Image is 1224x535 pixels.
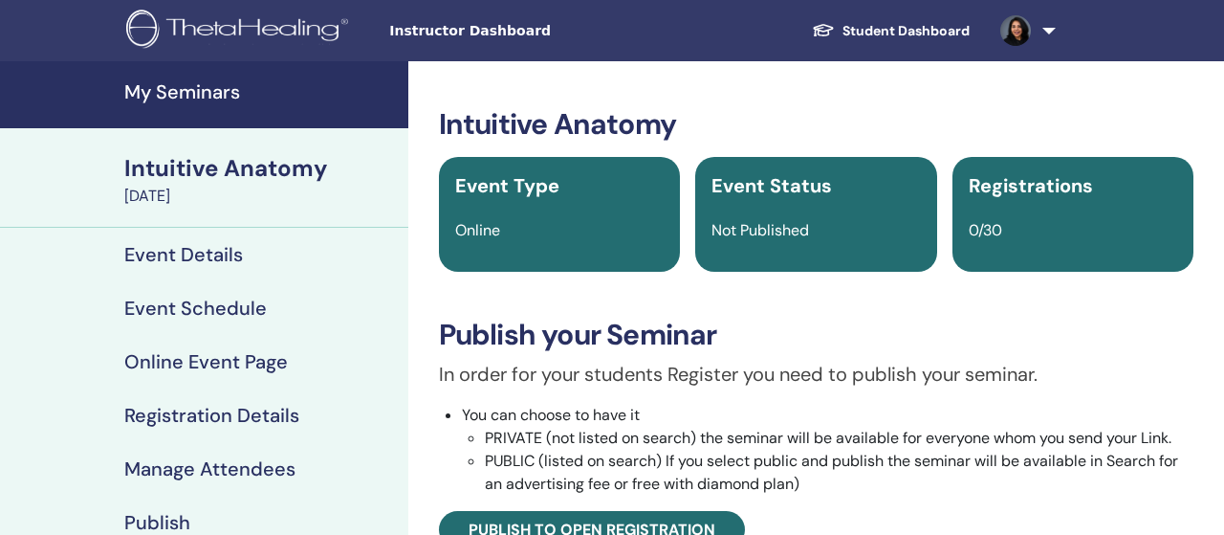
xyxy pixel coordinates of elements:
[439,360,1193,389] p: In order for your students Register you need to publish your seminar.
[124,80,397,103] h4: My Seminars
[455,220,500,240] span: Online
[969,220,1002,240] span: 0/30
[113,152,408,208] a: Intuitive Anatomy[DATE]
[485,427,1193,450] li: PRIVATE (not listed on search) the seminar will be available for everyone whom you send your Link.
[124,404,299,427] h4: Registration Details
[812,22,835,38] img: graduation-cap-white.svg
[797,13,985,49] a: Student Dashboard
[124,350,288,373] h4: Online Event Page
[711,173,832,198] span: Event Status
[124,185,397,208] div: [DATE]
[462,404,1193,496] li: You can choose to have it
[455,173,559,198] span: Event Type
[485,450,1193,496] li: PUBLIC (listed on search) If you select public and publish the seminar will be available in Searc...
[711,220,809,240] span: Not Published
[124,457,295,480] h4: Manage Attendees
[124,152,397,185] div: Intuitive Anatomy
[1000,15,1031,46] img: default.jpg
[124,243,243,266] h4: Event Details
[389,21,676,41] span: Instructor Dashboard
[124,511,190,534] h4: Publish
[124,297,267,320] h4: Event Schedule
[969,173,1093,198] span: Registrations
[439,318,1193,352] h3: Publish your Seminar
[439,107,1193,142] h3: Intuitive Anatomy
[126,10,355,53] img: logo.png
